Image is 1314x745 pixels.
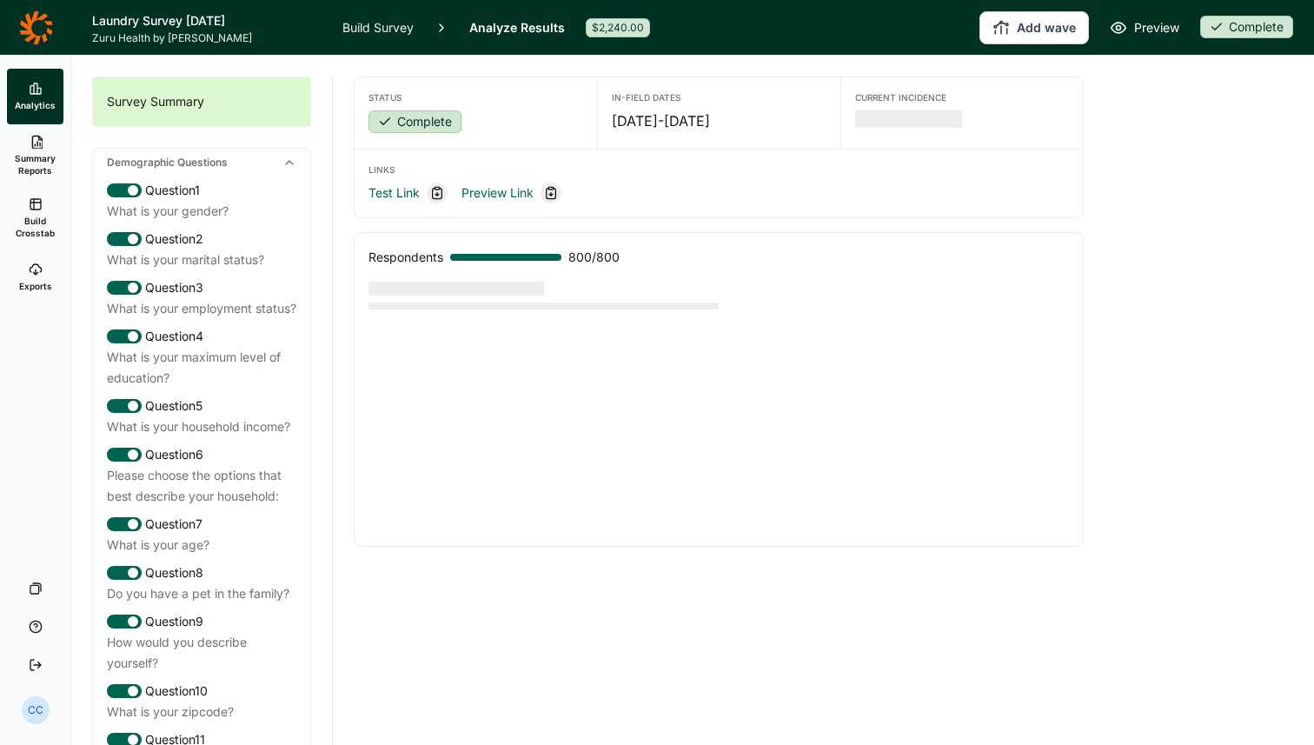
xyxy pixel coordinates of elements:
div: Demographic Questions [93,149,310,176]
div: Question 9 [107,611,296,632]
div: What is your marital status? [107,249,296,270]
div: Question 1 [107,180,296,201]
div: Question 3 [107,277,296,298]
div: What is your household income? [107,416,296,437]
a: Exports [7,249,63,305]
button: Complete [1200,16,1293,40]
div: Question 6 [107,444,296,465]
div: What is your employment status? [107,298,296,319]
div: In-Field Dates [612,91,826,103]
div: Question 4 [107,326,296,347]
a: Build Crosstab [7,187,63,249]
div: Links [368,163,1069,176]
a: Analytics [7,69,63,124]
span: 800 / 800 [568,247,620,268]
button: Complete [368,110,461,135]
div: Question 8 [107,562,296,583]
div: Current Incidence [855,91,1069,103]
div: Please choose the options that best describe your household: [107,465,296,507]
div: Do you have a pet in the family? [107,583,296,604]
div: What is your age? [107,535,296,555]
button: Add wave [979,11,1089,44]
a: Preview [1110,17,1179,38]
div: What is your gender? [107,201,296,222]
div: Complete [1200,16,1293,38]
div: Survey Summary [93,77,310,126]
div: How would you describe yourself? [107,632,296,674]
span: Zuru Health by [PERSON_NAME] [92,31,322,45]
span: Preview [1134,17,1179,38]
div: Status [368,91,583,103]
span: Analytics [15,99,56,111]
div: $2,240.00 [586,18,650,37]
div: [DATE] - [DATE] [612,110,826,131]
div: CC [22,696,50,724]
div: Question 10 [107,681,296,702]
div: Question 2 [107,229,296,249]
a: Test Link [368,183,420,203]
div: Copy link [427,183,448,203]
span: Summary Reports [14,152,56,176]
div: Copy link [541,183,561,203]
div: What is your maximum level of education? [107,347,296,389]
div: Question 5 [107,396,296,416]
a: Summary Reports [7,124,63,187]
div: Respondents [368,247,443,268]
div: Complete [368,110,461,133]
div: Question 7 [107,514,296,535]
a: Preview Link [461,183,534,203]
div: What is your zipcode? [107,702,296,722]
h1: Laundry Survey [DATE] [92,10,322,31]
span: Exports [19,280,52,292]
span: Build Crosstab [14,215,56,239]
